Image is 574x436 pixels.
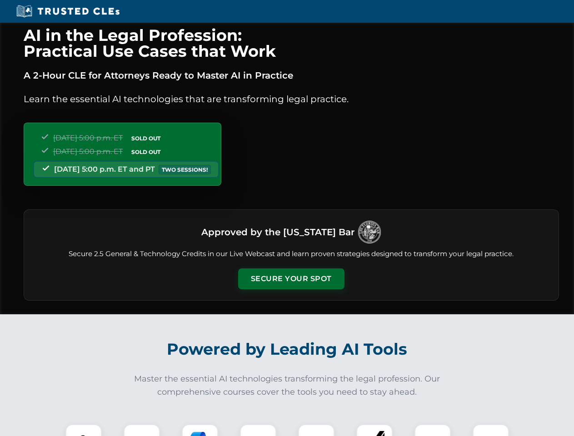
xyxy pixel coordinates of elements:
h1: AI in the Legal Profession: Practical Use Cases that Work [24,27,559,59]
span: [DATE] 5:00 p.m. ET [53,134,123,142]
button: Secure Your Spot [238,268,344,289]
img: Trusted CLEs [14,5,122,18]
h3: Approved by the [US_STATE] Bar [201,224,354,240]
span: [DATE] 5:00 p.m. ET [53,147,123,156]
p: Learn the essential AI technologies that are transforming legal practice. [24,92,559,106]
p: A 2-Hour CLE for Attorneys Ready to Master AI in Practice [24,68,559,83]
img: Logo [358,221,381,243]
p: Master the essential AI technologies transforming the legal profession. Our comprehensive courses... [128,372,446,399]
span: SOLD OUT [128,134,164,143]
p: Secure 2.5 General & Technology Credits in our Live Webcast and learn proven strategies designed ... [35,249,548,259]
h2: Powered by Leading AI Tools [35,333,539,365]
span: SOLD OUT [128,147,164,157]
